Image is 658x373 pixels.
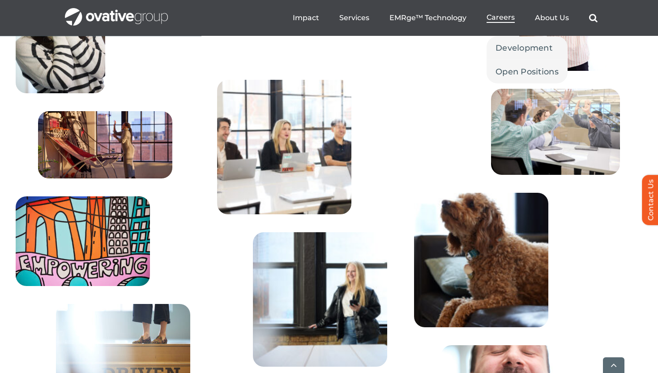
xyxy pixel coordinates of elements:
a: Development [487,36,568,60]
img: Home – Careers 2 [16,196,150,286]
span: Careers [487,13,515,22]
img: Home – Careers 6 [253,232,387,367]
a: OG_Full_horizontal_WHT [65,7,168,16]
a: Open Positions [487,60,568,83]
a: EMRge™ Technology [389,13,466,22]
img: Home – Careers 5 [217,80,351,214]
nav: Menu [293,4,598,32]
span: Open Positions [496,65,559,78]
a: Services [339,13,369,22]
img: ogiee [414,193,548,327]
img: Home – Careers 1 [38,111,172,178]
a: Search [589,13,598,22]
span: Development [496,42,552,54]
a: Impact [293,13,319,22]
img: Home – Careers 4 [491,89,620,175]
a: Careers [487,13,515,23]
a: About Us [535,13,569,22]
